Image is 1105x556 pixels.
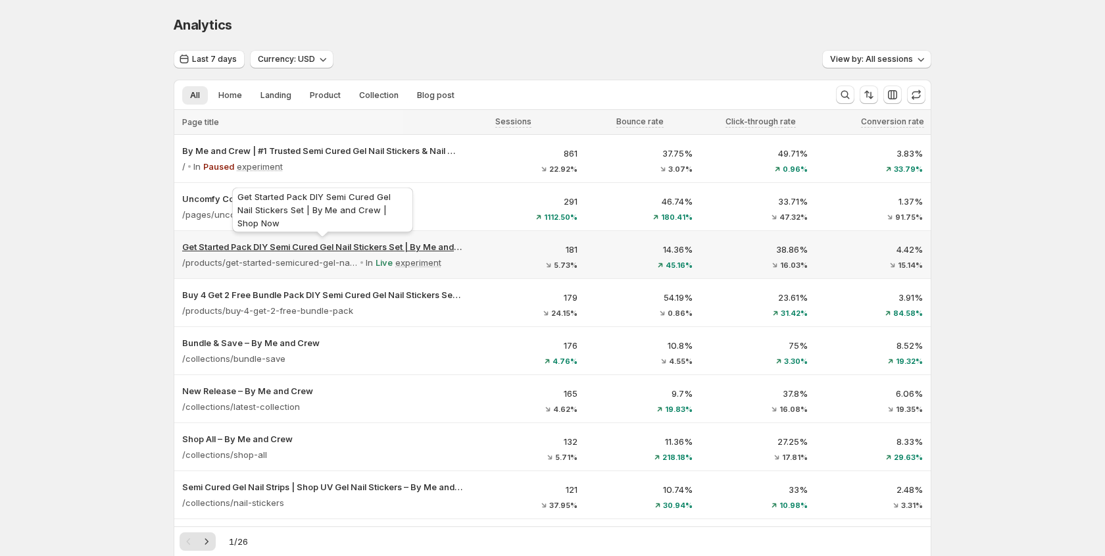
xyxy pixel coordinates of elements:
span: 4.76% [552,357,577,365]
span: 17.81% [782,453,808,461]
span: View by: All sessions [830,54,913,64]
p: 165 [478,387,577,400]
p: 37.8% [708,387,808,400]
span: 19.83% [665,405,693,413]
span: 3.07% [668,165,693,173]
button: Bundle & Save – By Me and Crew [182,336,462,349]
span: 218.18% [662,453,693,461]
button: Last 7 days [174,50,245,68]
span: 84.58% [893,309,923,317]
span: 47.32% [779,213,808,221]
span: 15.14% [898,261,923,269]
button: Get Started Pack DIY Semi Cured Gel Nail Stickers Set | By Me and Crew | Shop Now [182,240,462,253]
span: 22.92% [549,165,577,173]
span: 19.32% [896,357,923,365]
span: Analytics [174,17,232,33]
p: 9.7% [593,387,693,400]
span: 3.30% [784,357,808,365]
p: 37.75% [593,147,693,160]
button: By Me and Crew | #1 Trusted Semi Cured Gel Nail Stickers & Nail Wraps [182,144,462,157]
p: /products/buy-4-get-2-free-bundle-pack [182,304,353,317]
p: Uncomfy Co x By Me and Crew [182,192,462,205]
span: 91.75% [895,213,923,221]
p: 121 [478,483,577,496]
span: Landing [260,90,291,101]
p: /pages/uncomfyxgewel [182,208,280,221]
button: Next [197,532,216,551]
p: 132 [478,435,577,448]
span: 1112.50% [544,213,577,221]
p: In [193,160,201,173]
span: 0.86% [668,309,693,317]
p: Live [376,256,393,269]
p: /collections/nail-stickers [182,496,284,509]
p: 10.74% [593,483,693,496]
span: 3.31% [901,501,923,509]
span: 4.55% [669,357,693,365]
span: All [190,90,200,101]
p: 2.48% [823,483,923,496]
p: 14.36% [593,243,693,256]
p: 861 [478,147,577,160]
span: 31.42% [781,309,808,317]
p: Paused [203,160,234,173]
span: Bounce rate [616,116,664,127]
p: 23.61% [708,291,808,304]
span: Page title [182,117,219,128]
p: 54.19% [593,291,693,304]
span: 16.08% [779,405,808,413]
p: 291 [478,195,577,208]
nav: Pagination [180,532,216,551]
button: New Release – By Me and Crew [182,384,462,397]
span: Currency: USD [258,54,315,64]
span: Last 7 days [192,54,237,64]
p: In [366,256,373,269]
p: 179 [478,291,577,304]
p: 33% [708,483,808,496]
p: 27.25% [708,435,808,448]
p: 176 [478,339,577,352]
button: Buy 4 Get 2 Free Bundle Pack DIY Semi Cured Gel Nail Stickers Set | By Me and Crew | Shop Now [182,288,462,301]
button: Sort the results [860,86,878,104]
span: Product [310,90,341,101]
p: 11.36% [593,435,693,448]
span: 19.35% [896,405,923,413]
button: Shop All – By Me and Crew [182,432,462,445]
span: 24.15% [551,309,577,317]
span: 29.63% [894,453,923,461]
p: 4.42% [823,243,923,256]
p: /collections/shop-all [182,448,267,461]
p: /collections/latest-collection [182,400,300,413]
span: 33.79% [894,165,923,173]
span: 10.98% [779,501,808,509]
span: 5.73% [554,261,577,269]
p: experiment [237,160,283,173]
span: 180.41% [661,213,693,221]
span: 5.71% [555,453,577,461]
p: 1.37% [823,195,923,208]
button: Search and filter results [836,86,854,104]
span: 1 / 26 [229,535,248,548]
span: Sessions [495,116,531,127]
p: 49.71% [708,147,808,160]
button: Semi Cured Gel Nail Strips | Shop UV Gel Nail Stickers – By Me and Crew [182,480,462,493]
p: 33.71% [708,195,808,208]
span: 45.16% [666,261,693,269]
span: Home [218,90,242,101]
p: /products/get-started-semicured-gel-nail-pack [182,256,358,269]
button: Currency: USD [250,50,333,68]
span: 0.96% [783,165,808,173]
p: 3.91% [823,291,923,304]
span: 16.03% [780,261,808,269]
p: 10.8% [593,339,693,352]
p: 46.74% [593,195,693,208]
p: 38.86% [708,243,808,256]
span: Blog post [417,90,454,101]
span: Click-through rate [725,116,796,127]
